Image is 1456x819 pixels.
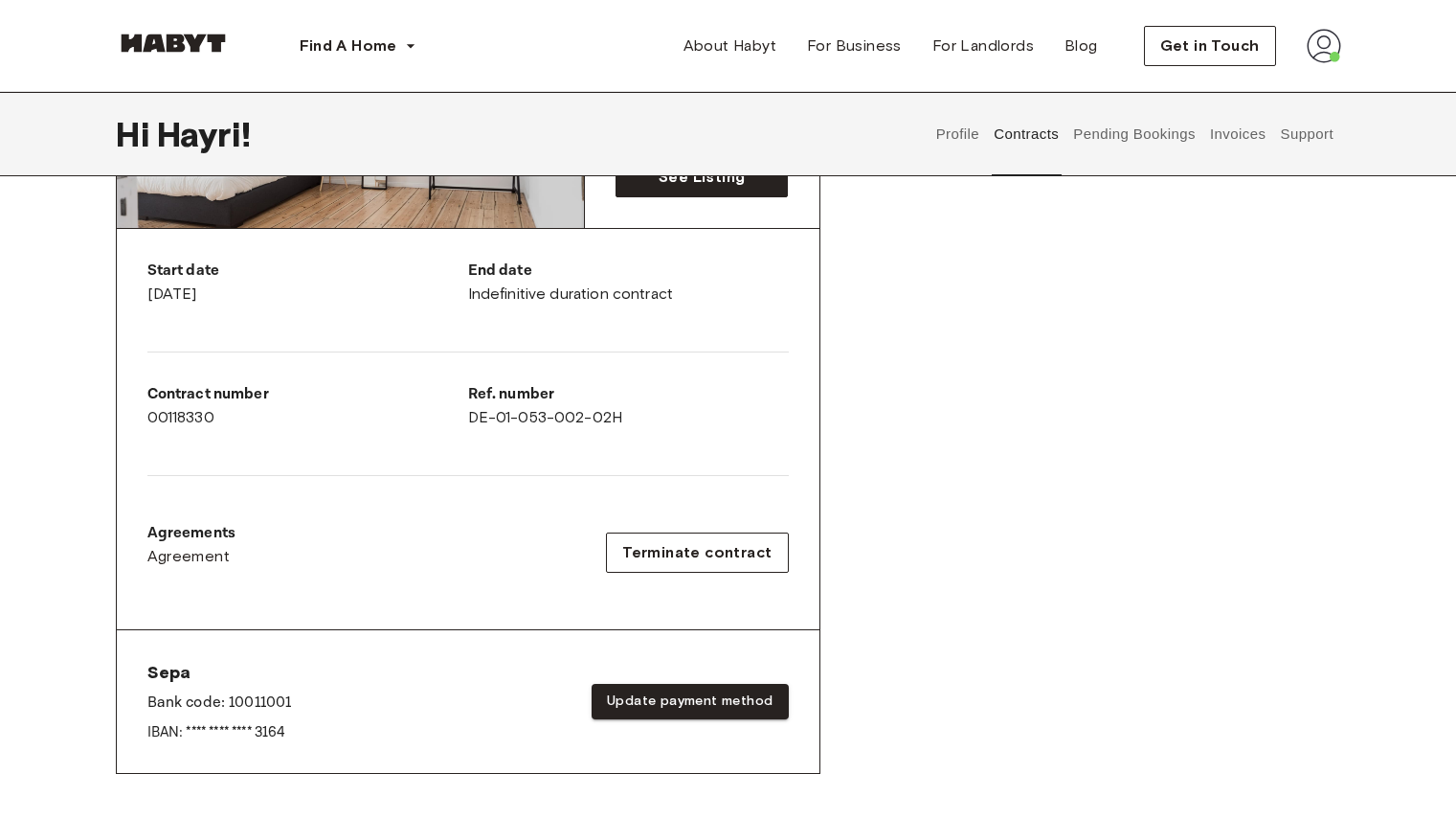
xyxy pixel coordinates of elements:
[622,541,772,564] span: Terminate contract
[147,383,468,429] div: 00118330
[1278,92,1336,176] button: Support
[592,684,788,719] button: Update payment method
[683,34,776,57] span: About Habyt
[1207,92,1267,176] button: Invoices
[668,27,792,65] a: About Habyt
[147,260,468,283] p: Start date
[157,114,251,154] span: Hayri !
[807,34,902,57] span: For Business
[659,166,745,189] span: See Listing
[147,383,468,406] p: Contract number
[116,34,231,53] img: Habyt
[468,383,789,429] div: DE-01-053-002-02H
[1049,27,1113,65] a: Blog
[992,92,1062,176] button: Contracts
[616,157,789,197] a: See Listing
[284,27,432,65] button: Find A Home
[147,260,468,306] div: [DATE]
[468,383,789,406] p: Ref. number
[792,27,917,65] a: For Business
[1160,34,1260,57] span: Get in Touch
[147,661,292,684] span: Sepa
[468,260,789,306] div: Indefinitive duration contract
[1144,26,1276,66] button: Get in Touch
[917,27,1049,65] a: For Landlords
[606,533,788,573] button: Terminate contract
[116,114,157,154] span: Hi
[1307,29,1341,63] img: avatar
[1071,92,1198,176] button: Pending Bookings
[932,34,1034,57] span: For Landlords
[1064,34,1098,57] span: Blog
[300,34,397,57] span: Find A Home
[147,545,236,568] a: Agreement
[147,692,292,715] p: Bank code: 10011001
[147,545,231,568] span: Agreement
[933,92,982,176] button: Profile
[147,522,236,545] p: Agreements
[929,92,1340,176] div: user profile tabs
[468,260,789,283] p: End date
